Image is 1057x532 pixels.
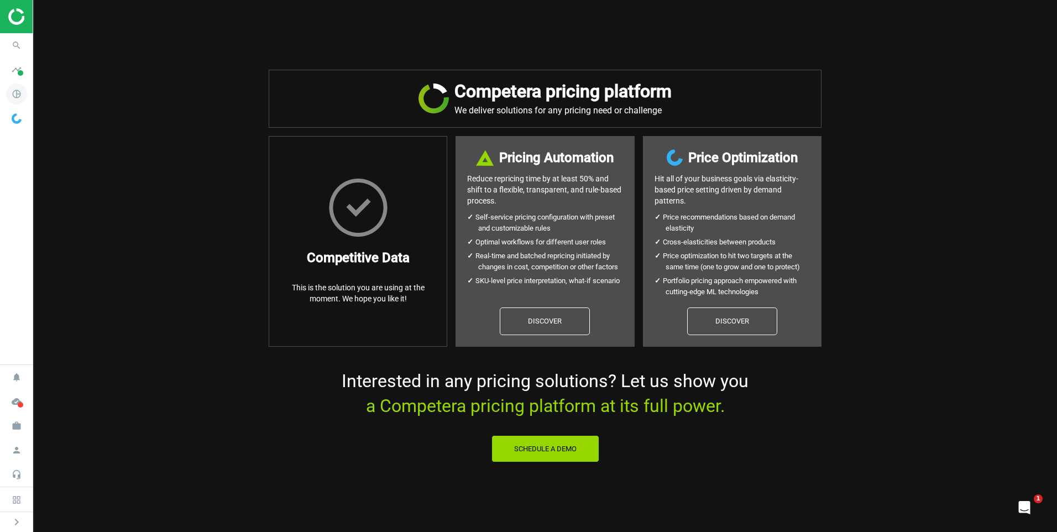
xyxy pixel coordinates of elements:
button: Schedule a Demo [491,435,599,463]
i: notifications [6,367,27,388]
li: Price optimization to hit two targets at the same time (one to grow and one to protect) [666,251,810,273]
img: JRVR7TKHubxRX4WiWFsHXLVQu3oYgKr0EdU6k5jjvBYYAAAAAElFTkSuQmCC [418,84,449,113]
button: chevron_right [3,515,30,529]
p: We deliver solutions for any pricing need or challenge [454,105,672,116]
img: HxscrLsMTvcLXxPnqlhRQhRi+upeiQYiT7g7j1jdpu6T9n6zgWWHzG7gAAAABJRU5ErkJggg== [329,179,388,237]
img: DI+PfHAOTJwAAAAASUVORK5CYII= [476,150,494,166]
li: Optimal workflows for different user roles [478,237,622,248]
i: headset_mic [6,464,27,485]
i: chevron_right [10,515,23,529]
i: work [6,415,27,436]
i: search [6,35,27,56]
span: 1 [1034,494,1043,503]
p: Reduce repricing time by at least 50% and shift to a flexible, transparent, and rule-based process. [467,173,622,206]
i: pie_chart_outlined [6,84,27,105]
i: person [6,440,27,461]
h2: Competera pricing platform [454,81,672,102]
h3: Competitive Data [307,248,410,268]
p: Interested in any pricing solutions? Let us show you [269,369,821,419]
p: This is the solution you are using at the moment. We hope you like it! [280,282,436,304]
i: cloud_done [6,391,27,412]
h3: Pricing Automation [499,148,614,168]
img: wGWNvw8QSZomAAAAABJRU5ErkJggg== [667,149,683,166]
li: Portfolio pricing approach empowered with cutting-edge ML technologies [666,275,810,298]
img: wGWNvw8QSZomAAAAABJRU5ErkJggg== [12,113,22,124]
span: a Competera pricing platform at its full power. [366,395,725,416]
a: Discover [500,307,590,335]
img: ajHJNr6hYgQAAAAASUVORK5CYII= [8,8,87,25]
li: Cross-elasticities between products [666,237,810,248]
a: Discover [687,307,777,335]
li: Self-service pricing configuration with preset and customizable rules [478,212,622,234]
li: Real-time and batched repricing initiated by changes in cost, competition or other factors [478,251,622,273]
iframe: Intercom live chat [1011,494,1038,521]
li: Price recommendations based on demand elasticity [666,212,810,234]
p: Hit all of your business goals via elasticity- based price setting driven by demand patterns. [655,173,810,206]
i: timeline [6,59,27,80]
h3: Price Optimization [688,148,798,168]
li: SKU-level price interpretation, what-if scenario [478,275,622,286]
